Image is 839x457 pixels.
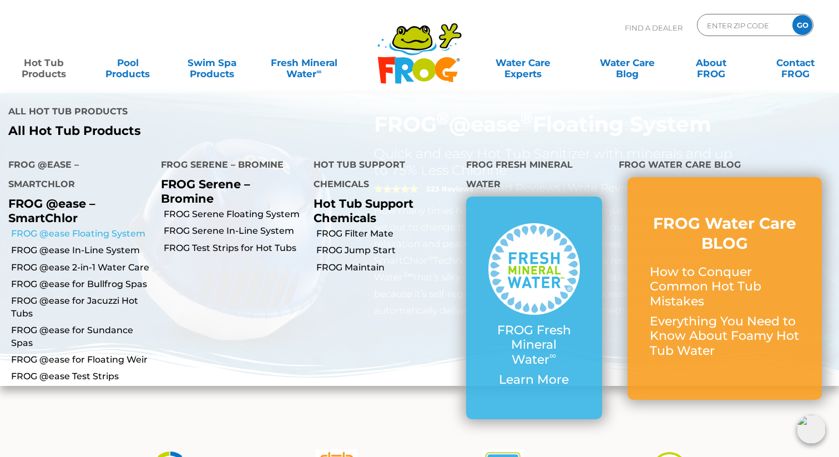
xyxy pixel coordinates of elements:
p: Learn More [488,373,580,387]
input: Zip Code Form [706,17,781,33]
a: FROG Fresh Mineral Water∞ Learn More [488,223,580,393]
h4: FROG Serene – Bromine [161,155,297,177]
p: Everything You Need to Know About Foamy Hot Tub Water [650,314,800,358]
a: FROG @ease Floating System [11,228,153,240]
a: FROG @ease for Bullfrog Spas [11,278,153,290]
a: FROG @ease Test Strips [11,370,153,383]
p: How to Conquer Common Hot Tub Mistakes [650,265,800,309]
sup: ∞ [316,67,321,76]
h4: FROG Water Care Blog [619,155,831,177]
img: openIcon [797,415,826,444]
h4: FROG Fresh Mineral Water [466,155,602,197]
p: FROG Serene – Bromine [161,177,297,205]
p: FROG @ease – SmartChlor [8,197,144,224]
sup: ∞ [549,350,556,361]
a: FROG Jump Start [316,244,458,257]
h4: Hot Tub Support Chemicals [314,155,449,197]
a: FROG @ease for Jacuzzi Hot Tubs [11,295,153,320]
input: GO [792,15,812,35]
a: FROG Filter Mate [316,228,458,240]
p: Hot Tub Support Chemicals [314,197,449,224]
a: Hot TubProducts [11,52,77,74]
a: All Hot Tub Products [8,124,411,138]
h4: FROG @ease – SmartChlor [8,155,144,197]
a: AboutFROG [679,52,744,74]
a: Water CareExperts [469,52,575,74]
a: PoolProducts [95,52,160,74]
a: FROG @ease for Sundance Spas [11,324,153,349]
a: Water CareBlog [594,52,660,74]
p: Find A Dealer [625,14,683,42]
a: FROG Test Strips for Hot Tubs [164,242,305,254]
a: FROG Maintain [316,262,458,274]
a: ContactFROG [762,52,828,74]
a: FROG Serene In-Line System [164,225,305,237]
a: FROG Water Care BLOG How to Conquer Common Hot Tub Mistakes Everything You Need to Know About Foa... [650,213,800,364]
a: Fresh MineralWater∞ [263,52,345,74]
p: FROG Fresh Mineral Water [488,323,580,367]
a: FROG @ease for Floating Weir [11,354,153,366]
a: Swim SpaProducts [179,52,245,74]
a: FROG @ease In-Line System [11,244,153,257]
h4: All Hot Tub Products [8,102,411,124]
a: FROG @ease 2-in-1 Water Care [11,262,153,274]
a: FROG Serene Floating System [164,208,305,220]
h3: FROG Water Care BLOG [650,213,800,254]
